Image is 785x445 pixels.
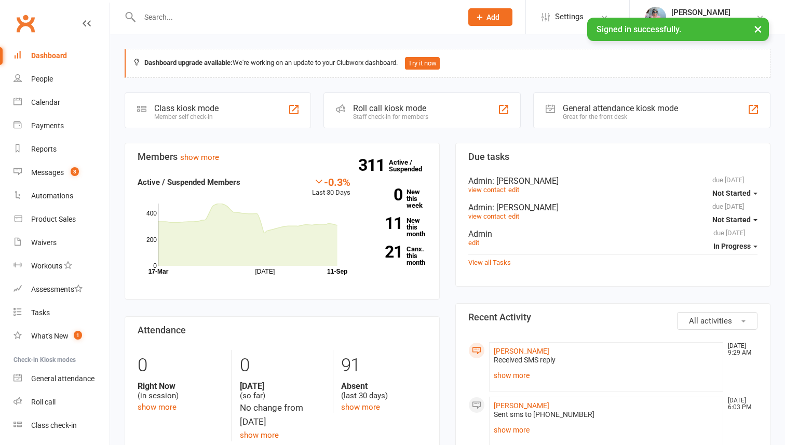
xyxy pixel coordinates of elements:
strong: [DATE] [240,381,326,391]
div: Tasks [31,308,50,317]
div: Product Sales [31,215,76,223]
a: show more [494,368,719,383]
div: (so far) [240,381,326,401]
span: Not Started [712,215,751,224]
div: Staff check-in for members [353,113,428,120]
strong: 0 [366,187,402,203]
h3: Members [138,152,427,162]
a: [PERSON_NAME] [494,347,549,355]
a: edit [468,239,479,247]
h3: Attendance [138,325,427,335]
a: show more [138,402,177,412]
a: Messages 3 [13,161,110,184]
a: Reports [13,138,110,161]
img: thumb_image1747747990.png [645,7,666,28]
button: Try it now [405,57,440,70]
div: We're working on an update to your Clubworx dashboard. [125,49,770,78]
div: 0 [240,350,326,381]
span: Sent sms to [PHONE_NUMBER] [494,410,594,419]
time: [DATE] 6:03 PM [723,397,757,411]
span: Settings [555,5,584,29]
a: Waivers [13,231,110,254]
a: Clubworx [12,10,38,36]
strong: 311 [358,157,389,173]
div: Waivers [31,238,57,247]
div: Class kiosk mode [154,103,219,113]
span: 3 [71,167,79,176]
div: Workouts [31,262,62,270]
a: show more [341,402,380,412]
div: Received SMS reply [494,356,719,365]
div: Roll call kiosk mode [353,103,428,113]
a: Automations [13,184,110,208]
a: show more [494,423,719,437]
a: Roll call [13,390,110,414]
a: Dashboard [13,44,110,68]
a: show more [240,430,279,440]
span: 1 [74,331,82,340]
div: Member self check-in [154,113,219,120]
div: Roll call [31,398,56,406]
div: Class check-in [31,421,77,429]
button: All activities [677,312,757,330]
span: All activities [689,316,732,326]
a: Class kiosk mode [13,414,110,437]
div: Calendar [31,98,60,106]
div: 0 [138,350,224,381]
div: (in session) [138,381,224,401]
input: Search... [137,10,455,24]
div: (last 30 days) [341,381,427,401]
div: What's New [31,332,69,340]
a: What's New1 [13,325,110,348]
a: View all Tasks [468,259,511,266]
span: : [PERSON_NAME] [492,203,559,212]
div: 91 [341,350,427,381]
strong: 11 [366,215,402,231]
div: -0.3% [312,176,350,187]
button: Not Started [712,210,757,229]
a: 0New this week [366,188,427,209]
a: Payments [13,114,110,138]
a: [PERSON_NAME] [494,401,549,410]
div: General attendance kiosk mode [563,103,678,113]
strong: Absent [341,381,427,391]
a: view contact [468,186,506,194]
h3: Due tasks [468,152,757,162]
h3: Recent Activity [468,312,757,322]
span: Not Started [712,189,751,197]
div: Great for the front desk [563,113,678,120]
div: General attendance [31,374,94,383]
div: Payments [31,122,64,130]
div: Automations [31,192,73,200]
a: Assessments [13,278,110,301]
a: edit [508,186,519,194]
span: In Progress [713,242,751,250]
div: Dashboard [31,51,67,60]
a: Workouts [13,254,110,278]
div: Admin [468,229,757,239]
button: × [749,18,767,40]
div: Admin [468,176,757,186]
strong: Active / Suspended Members [138,178,240,187]
div: People [31,75,53,83]
a: edit [508,212,519,220]
time: [DATE] 9:29 AM [723,343,757,356]
a: People [13,68,110,91]
span: Add [486,13,499,21]
a: 21Canx. this month [366,246,427,266]
a: Product Sales [13,208,110,231]
div: Last 30 Days [312,176,350,198]
div: No change from [DATE] [240,401,326,429]
div: Reports [31,145,57,153]
a: 311Active / Suspended [389,151,435,180]
div: Assessments [31,285,83,293]
strong: Right Now [138,381,224,391]
strong: Dashboard upgrade available: [144,59,233,66]
a: General attendance kiosk mode [13,367,110,390]
a: Tasks [13,301,110,325]
button: Add [468,8,512,26]
div: Lyf 24/7 [671,17,730,26]
div: Messages [31,168,64,177]
a: view contact [468,212,506,220]
div: [PERSON_NAME] [671,8,730,17]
